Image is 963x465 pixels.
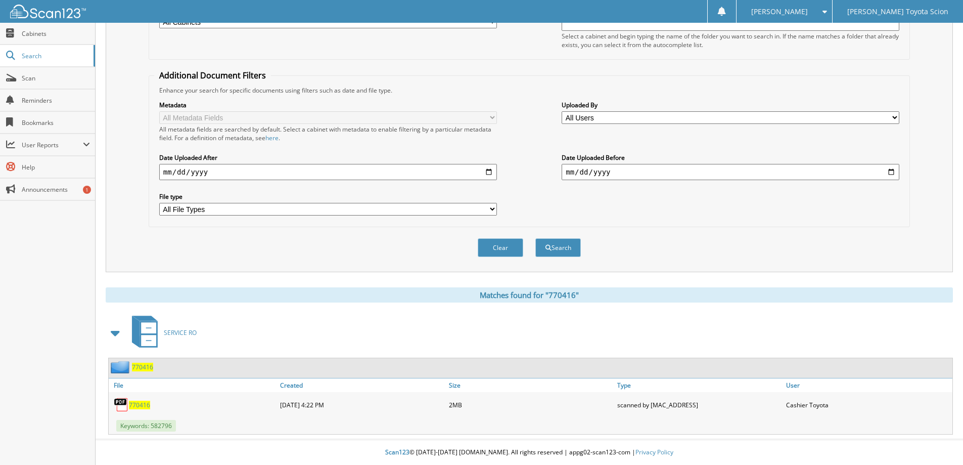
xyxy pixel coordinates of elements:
[109,378,278,392] a: File
[562,153,899,162] label: Date Uploaded Before
[83,186,91,194] div: 1
[22,96,90,105] span: Reminders
[446,395,615,415] div: 2MB
[278,395,446,415] div: [DATE] 4:22 PM
[22,118,90,127] span: Bookmarks
[615,395,784,415] div: scanned by [MAC_ADDRESS]
[562,101,899,109] label: Uploaded By
[478,238,523,257] button: Clear
[116,420,176,432] span: Keywords: 582796
[446,378,615,392] a: Size
[784,395,952,415] div: Cashier Toyota
[535,238,581,257] button: Search
[615,378,784,392] a: Type
[106,287,953,303] div: Matches found for "770416"
[562,164,899,180] input: end
[278,378,446,392] a: Created
[126,313,197,353] a: SERVICE RO
[22,29,90,38] span: Cabinets
[562,32,899,49] div: Select a cabinet and begin typing the name of the folder you want to search in. If the name match...
[164,328,197,337] span: SERVICE RO
[154,86,904,95] div: Enhance your search for specific documents using filters such as date and file type.
[159,153,497,162] label: Date Uploaded After
[96,440,963,465] div: © [DATE]-[DATE] [DOMAIN_NAME]. All rights reserved | appg02-scan123-com |
[159,192,497,201] label: File type
[22,185,90,194] span: Announcements
[159,164,497,180] input: start
[784,378,952,392] a: User
[912,416,963,465] iframe: Chat Widget
[129,401,150,409] a: 770416
[154,70,271,81] legend: Additional Document Filters
[22,74,90,82] span: Scan
[10,5,86,18] img: scan123-logo-white.svg
[751,9,808,15] span: [PERSON_NAME]
[159,101,497,109] label: Metadata
[132,363,153,371] a: 770416
[114,397,129,412] img: PDF.png
[22,163,90,172] span: Help
[847,9,948,15] span: [PERSON_NAME] Toyota Scion
[22,52,88,60] span: Search
[111,361,132,373] img: folder2.png
[22,141,83,149] span: User Reports
[635,448,673,456] a: Privacy Policy
[385,448,409,456] span: Scan123
[265,134,279,142] a: here
[159,125,497,142] div: All metadata fields are searched by default. Select a cabinet with metadata to enable filtering b...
